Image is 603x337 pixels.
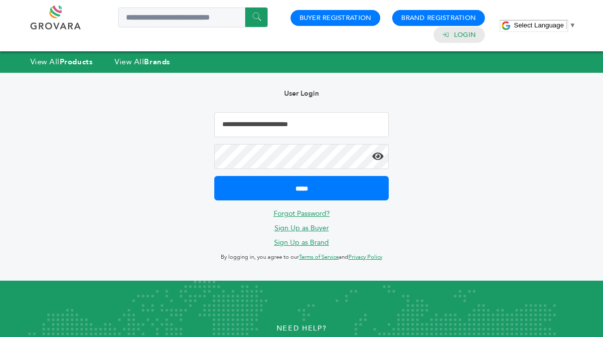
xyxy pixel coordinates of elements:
[214,112,389,137] input: Email Address
[214,251,389,263] p: By logging in, you agree to our and
[300,13,372,22] a: Buyer Registration
[569,21,576,29] span: ▼
[274,209,330,218] a: Forgot Password?
[401,13,476,22] a: Brand Registration
[275,223,329,233] a: Sign Up as Buyer
[514,21,576,29] a: Select Language​
[274,238,329,247] a: Sign Up as Brand
[514,21,564,29] span: Select Language
[214,144,389,169] input: Password
[115,57,170,67] a: View AllBrands
[30,321,573,336] p: Need Help?
[60,57,93,67] strong: Products
[284,89,319,98] b: User Login
[348,253,382,261] a: Privacy Policy
[118,7,268,27] input: Search a product or brand...
[454,30,476,39] a: Login
[299,253,339,261] a: Terms of Service
[30,57,93,67] a: View AllProducts
[144,57,170,67] strong: Brands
